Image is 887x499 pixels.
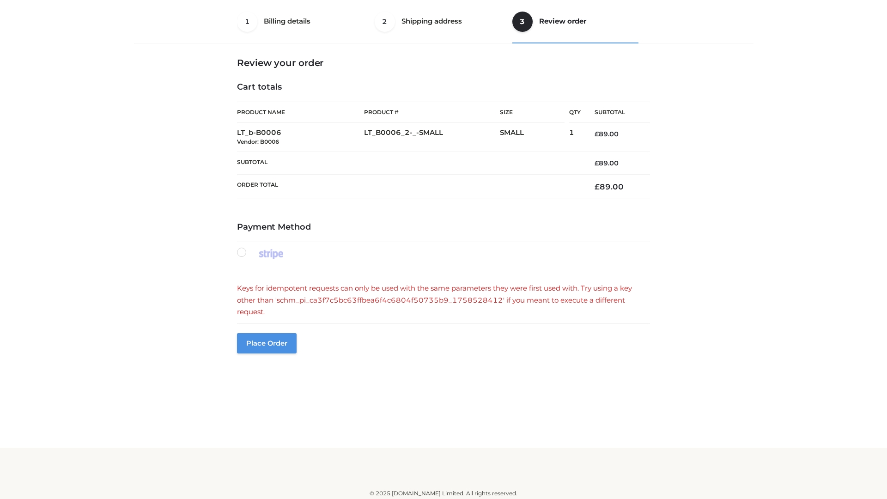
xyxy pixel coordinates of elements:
[237,57,650,68] h3: Review your order
[500,123,569,152] td: SMALL
[595,182,600,191] span: £
[364,102,500,123] th: Product #
[595,182,624,191] bdi: 89.00
[137,489,750,498] div: © 2025 [DOMAIN_NAME] Limited. All rights reserved.
[500,102,565,123] th: Size
[595,159,599,167] span: £
[595,130,599,138] span: £
[581,102,650,123] th: Subtotal
[364,123,500,152] td: LT_B0006_2-_-SMALL
[595,159,619,167] bdi: 89.00
[237,138,279,145] small: Vendor: B0006
[237,152,581,174] th: Subtotal
[569,123,581,152] td: 1
[237,82,650,92] h4: Cart totals
[237,333,297,353] button: Place order
[237,102,364,123] th: Product Name
[595,130,619,138] bdi: 89.00
[237,222,650,232] h4: Payment Method
[237,123,364,152] td: LT_b-B0006
[237,282,650,318] div: Keys for idempotent requests can only be used with the same parameters they were first used with....
[237,175,581,199] th: Order Total
[569,102,581,123] th: Qty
